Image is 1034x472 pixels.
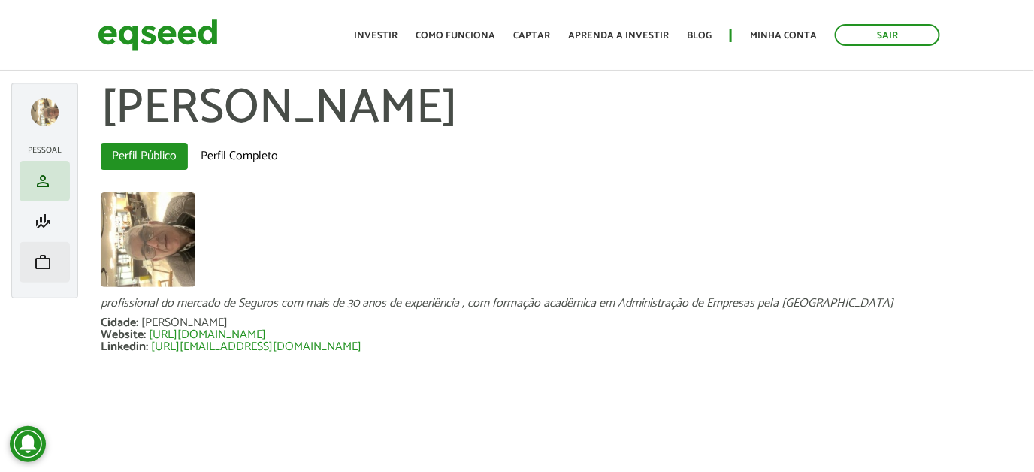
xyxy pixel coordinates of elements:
[750,31,817,41] a: Minha conta
[23,172,66,190] a: person
[34,253,52,271] span: work
[101,329,149,341] div: Website
[149,329,266,341] a: [URL][DOMAIN_NAME]
[20,161,70,201] li: Meu perfil
[136,313,138,333] span: :
[144,325,146,345] span: :
[568,31,669,41] a: Aprenda a investir
[101,341,151,353] div: Linkedin
[23,253,66,271] a: work
[146,337,148,357] span: :
[20,242,70,283] li: Meu portfólio
[354,31,398,41] a: Investir
[687,31,712,41] a: Blog
[101,192,195,287] img: Foto de Flavio Meleiro
[101,192,195,287] a: Ver perfil do usuário.
[141,317,228,329] div: [PERSON_NAME]
[101,317,141,329] div: Cidade
[20,201,70,242] li: Minha simulação
[189,143,289,170] a: Perfil Completo
[835,24,940,46] a: Sair
[101,83,1023,135] h1: [PERSON_NAME]
[23,213,66,231] a: finance_mode
[101,143,188,170] a: Perfil Público
[151,341,361,353] a: [URL][EMAIL_ADDRESS][DOMAIN_NAME]
[20,146,70,155] h2: Pessoal
[31,98,59,126] a: Expandir menu
[101,298,1023,310] div: profissional do mercado de Seguros com mais de 30 anos de experiência , com formação acadêmica em...
[34,172,52,190] span: person
[34,213,52,231] span: finance_mode
[513,31,550,41] a: Captar
[98,15,218,55] img: EqSeed
[416,31,495,41] a: Como funciona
